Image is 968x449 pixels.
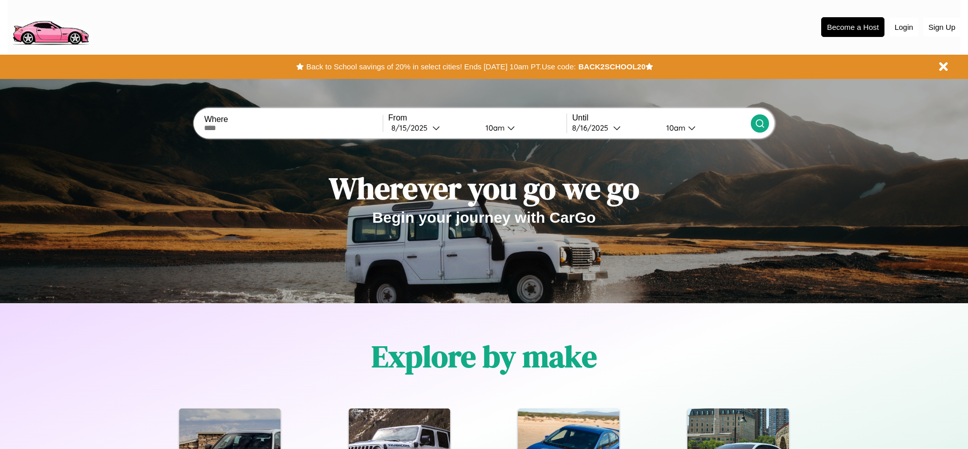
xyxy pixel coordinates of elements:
b: BACK2SCHOOL20 [578,62,646,71]
button: 8/15/2025 [388,123,477,133]
label: Where [204,115,382,124]
button: Become a Host [821,17,884,37]
img: logo [8,5,93,48]
button: 10am [658,123,750,133]
div: 10am [661,123,688,133]
button: Login [890,18,918,36]
button: 10am [477,123,567,133]
h1: Explore by make [372,336,597,377]
label: Until [572,113,750,123]
div: 8 / 16 / 2025 [572,123,613,133]
div: 10am [480,123,507,133]
button: Back to School savings of 20% in select cities! Ends [DATE] 10am PT.Use code: [304,60,578,74]
div: 8 / 15 / 2025 [391,123,432,133]
button: Sign Up [923,18,960,36]
label: From [388,113,567,123]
